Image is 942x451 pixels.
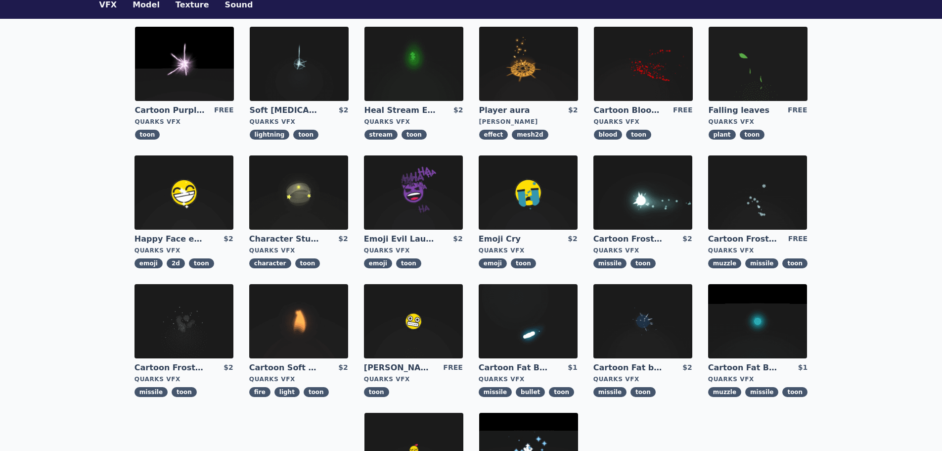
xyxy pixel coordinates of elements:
[745,258,778,268] span: missile
[167,258,185,268] span: 2d
[293,130,318,140] span: toon
[250,27,349,101] img: imgAlt
[304,387,329,397] span: toon
[214,105,233,116] div: FREE
[479,118,578,126] div: [PERSON_NAME]
[709,118,807,126] div: Quarks VFX
[708,375,807,383] div: Quarks VFX
[396,258,421,268] span: toon
[339,105,348,116] div: $2
[594,27,693,101] img: imgAlt
[479,387,512,397] span: missile
[594,118,693,126] div: Quarks VFX
[479,362,550,373] a: Cartoon Fat Bullet
[626,130,651,140] span: toon
[364,375,463,383] div: Quarks VFX
[709,27,807,101] img: imgAlt
[295,258,320,268] span: toon
[364,284,463,358] img: imgAlt
[798,362,807,373] div: $1
[516,387,545,397] span: bullet
[593,258,627,268] span: missile
[172,387,197,397] span: toon
[549,387,574,397] span: toon
[673,105,692,116] div: FREE
[135,130,160,140] span: toon
[364,362,435,373] a: [PERSON_NAME]
[135,387,168,397] span: missile
[249,155,348,230] img: imgAlt
[249,375,348,383] div: Quarks VFX
[593,155,692,230] img: imgAlt
[593,247,692,254] div: Quarks VFX
[364,118,463,126] div: Quarks VFX
[708,362,779,373] a: Cartoon Fat Bullet Muzzle Flash
[135,375,233,383] div: Quarks VFX
[249,258,291,268] span: character
[364,258,392,268] span: emoji
[479,27,578,101] img: imgAlt
[593,362,665,373] a: Cartoon Fat bullet explosion
[453,105,463,116] div: $2
[512,130,548,140] span: mesh2d
[249,234,320,245] a: Character Stun Effect
[709,130,736,140] span: plant
[479,130,508,140] span: effect
[682,362,692,373] div: $2
[364,27,463,101] img: imgAlt
[788,234,807,245] div: FREE
[708,284,807,358] img: imgAlt
[593,375,692,383] div: Quarks VFX
[593,387,627,397] span: missile
[479,258,507,268] span: emoji
[630,387,656,397] span: toon
[250,105,321,116] a: Soft [MEDICAL_DATA]
[782,258,807,268] span: toon
[479,105,550,116] a: Player aura
[338,362,348,373] div: $2
[364,387,389,397] span: toon
[708,387,741,397] span: muzzle
[708,234,779,245] a: Cartoon Frost Missile Muzzle Flash
[364,105,436,116] a: Heal Stream Effect
[249,284,348,358] img: imgAlt
[249,247,348,254] div: Quarks VFX
[135,105,206,116] a: Cartoon Purple [MEDICAL_DATA]
[708,247,807,254] div: Quarks VFX
[338,234,348,245] div: $2
[274,387,300,397] span: light
[224,362,233,373] div: $2
[568,362,577,373] div: $1
[135,362,206,373] a: Cartoon Frost Missile Explosion
[479,375,578,383] div: Quarks VFX
[709,105,780,116] a: Falling leaves
[479,284,578,358] img: imgAlt
[782,387,807,397] span: toon
[250,118,349,126] div: Quarks VFX
[135,27,234,101] img: imgAlt
[364,247,463,254] div: Quarks VFX
[443,362,462,373] div: FREE
[594,105,665,116] a: Cartoon Blood Splash
[593,284,692,358] img: imgAlt
[135,258,163,268] span: emoji
[224,234,233,245] div: $2
[745,387,778,397] span: missile
[250,130,290,140] span: lightning
[249,387,270,397] span: fire
[249,362,320,373] a: Cartoon Soft CandleLight
[479,234,550,245] a: Emoji Cry
[135,284,233,358] img: imgAlt
[708,258,741,268] span: muzzle
[135,118,234,126] div: Quarks VFX
[708,155,807,230] img: imgAlt
[511,258,536,268] span: toon
[364,155,463,230] img: imgAlt
[682,234,692,245] div: $2
[453,234,462,245] div: $2
[135,247,233,254] div: Quarks VFX
[364,130,398,140] span: stream
[479,247,578,254] div: Quarks VFX
[135,155,233,230] img: imgAlt
[402,130,427,140] span: toon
